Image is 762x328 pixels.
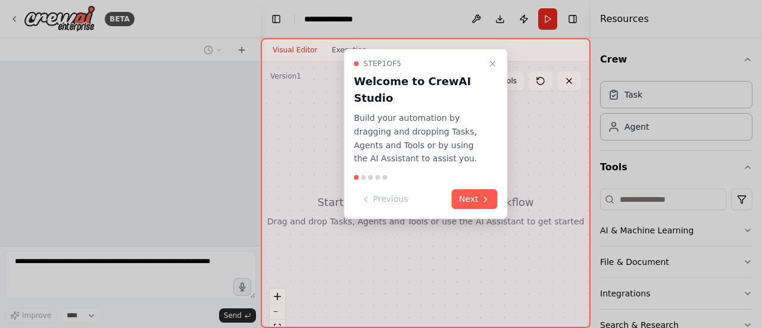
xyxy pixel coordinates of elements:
[354,189,416,209] button: Previous
[452,189,498,209] button: Next
[268,11,285,27] button: Hide left sidebar
[486,57,500,71] button: Close walkthrough
[354,111,483,165] p: Build your automation by dragging and dropping Tasks, Agents and Tools or by using the AI Assista...
[364,59,402,68] span: Step 1 of 5
[354,73,483,107] h3: Welcome to CrewAI Studio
